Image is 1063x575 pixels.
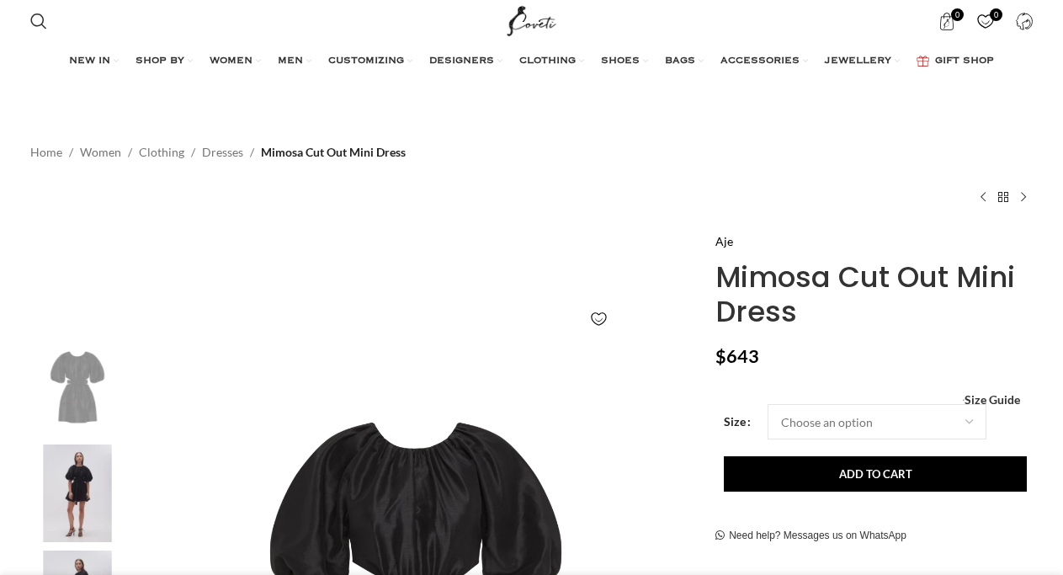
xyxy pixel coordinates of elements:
[80,143,121,162] a: Women
[210,45,261,78] a: WOMEN
[136,55,184,68] span: SHOP BY
[429,55,494,68] span: DESIGNERS
[720,55,800,68] span: ACCESSORIES
[825,55,891,68] span: JEWELLERY
[724,413,751,431] label: Size
[990,8,1002,21] span: 0
[715,345,726,367] span: $
[715,232,733,251] a: Aje
[665,45,704,78] a: BAGS
[328,45,412,78] a: CUSTOMIZING
[26,445,129,543] img: aje dress
[969,4,1003,38] a: 0
[969,4,1003,38] div: My Wishlist
[715,345,759,367] bdi: 643
[951,8,964,21] span: 0
[917,45,994,78] a: GIFT SHOP
[30,143,406,162] nav: Breadcrumb
[715,530,906,543] a: Need help? Messages us on WhatsApp
[69,55,110,68] span: NEW IN
[22,45,1042,78] div: Main navigation
[973,187,993,207] a: Previous product
[278,45,311,78] a: MEN
[917,56,929,67] img: GiftBag
[1013,187,1034,207] a: Next product
[503,13,560,27] a: Site logo
[278,55,303,68] span: MEN
[328,55,404,68] span: CUSTOMIZING
[825,45,900,78] a: JEWELLERY
[210,55,252,68] span: WOMEN
[429,45,502,78] a: DESIGNERS
[720,45,808,78] a: ACCESSORIES
[261,143,406,162] span: Mimosa Cut Out Mini Dress
[935,55,994,68] span: GIFT SHOP
[202,143,243,162] a: Dresses
[26,338,129,436] img: Aje Black dress
[30,143,62,162] a: Home
[665,55,695,68] span: BAGS
[715,260,1033,329] h1: Mimosa Cut Out Mini Dress
[601,55,640,68] span: SHOES
[601,45,648,78] a: SHOES
[22,4,56,38] a: Search
[930,4,965,38] a: 0
[139,143,184,162] a: Clothing
[136,45,193,78] a: SHOP BY
[69,45,119,78] a: NEW IN
[519,55,576,68] span: CLOTHING
[519,45,584,78] a: CLOTHING
[724,456,1027,492] button: Add to cart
